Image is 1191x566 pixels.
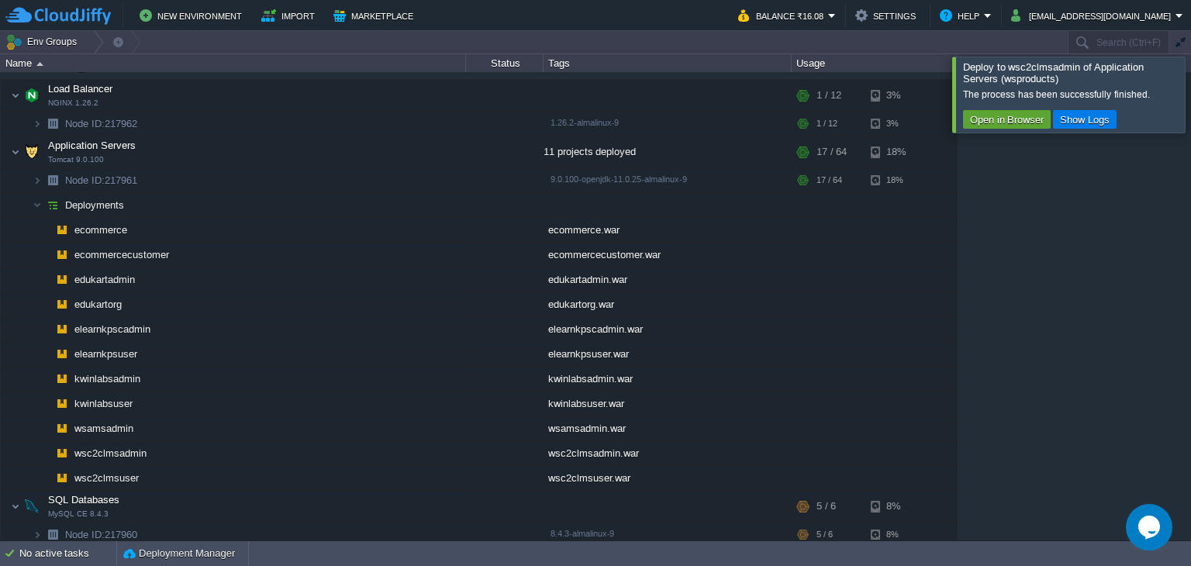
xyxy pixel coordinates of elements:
span: 217960 [64,528,140,541]
div: 18% [871,168,921,192]
div: 17 / 64 [816,136,847,167]
img: AMDAwAAAACH5BAEAAAAALAAAAAABAAEAAAICRAEAOw== [21,80,43,111]
img: AMDAwAAAACH5BAEAAAAALAAAAAABAAEAAAICRAEAOw== [42,218,51,242]
div: 5 / 6 [816,523,833,547]
span: 9.0.100-openjdk-11.0.25-almalinux-9 [551,174,687,184]
div: ecommerce.war [544,218,792,242]
span: NGINX 1.26.2 [48,98,98,108]
a: edukartadmin [73,273,137,286]
span: Node ID: [65,118,105,129]
a: Node ID:217961 [64,174,140,187]
img: AMDAwAAAACH5BAEAAAAALAAAAAABAAEAAAICRAEAOw== [42,168,64,192]
img: AMDAwAAAACH5BAEAAAAALAAAAAABAAEAAAICRAEAOw== [51,367,73,391]
span: 217962 [64,117,140,130]
img: AMDAwAAAACH5BAEAAAAALAAAAAABAAEAAAICRAEAOw== [36,62,43,66]
img: AMDAwAAAACH5BAEAAAAALAAAAAABAAEAAAICRAEAOw== [11,80,20,111]
img: AMDAwAAAACH5BAEAAAAALAAAAAABAAEAAAICRAEAOw== [33,168,42,192]
button: Show Logs [1055,112,1114,126]
img: AMDAwAAAACH5BAEAAAAALAAAAAABAAEAAAICRAEAOw== [51,392,73,416]
a: kwinlabsuser [73,397,135,410]
img: AMDAwAAAACH5BAEAAAAALAAAAAABAAEAAAICRAEAOw== [21,136,43,167]
img: AMDAwAAAACH5BAEAAAAALAAAAAABAAEAAAICRAEAOw== [51,342,73,366]
div: wsamsadmin.war [544,416,792,440]
img: AMDAwAAAACH5BAEAAAAALAAAAAABAAEAAAICRAEAOw== [51,292,73,316]
img: AMDAwAAAACH5BAEAAAAALAAAAAABAAEAAAICRAEAOw== [42,441,51,465]
img: AMDAwAAAACH5BAEAAAAALAAAAAABAAEAAAICRAEAOw== [42,342,51,366]
div: elearnkpscadmin.war [544,317,792,341]
a: ecommercecustomer [73,248,171,261]
div: 11 projects deployed [544,136,792,167]
div: 18% [871,136,921,167]
div: 3% [871,112,921,136]
a: Node ID:217960 [64,528,140,541]
div: wsc2clmsuser.war [544,466,792,490]
span: Node ID: [65,529,105,540]
button: Env Groups [5,31,82,53]
img: AMDAwAAAACH5BAEAAAAALAAAAAABAAEAAAICRAEAOw== [11,136,20,167]
div: 3% [871,80,921,111]
a: Deployments [64,198,126,212]
div: kwinlabsadmin.war [544,367,792,391]
span: 217961 [64,174,140,187]
div: 5 / 6 [816,491,836,522]
img: AMDAwAAAACH5BAEAAAAALAAAAAABAAEAAAICRAEAOw== [42,466,51,490]
a: kwinlabsadmin [73,372,143,385]
button: Deployment Manager [123,546,235,561]
div: Name [2,54,465,72]
img: AMDAwAAAACH5BAEAAAAALAAAAAABAAEAAAICRAEAOw== [33,112,42,136]
div: No active tasks [19,541,116,566]
div: wsc2clmsadmin.war [544,441,792,465]
button: Balance ₹16.08 [738,6,828,25]
a: wsc2clmsuser [73,471,141,485]
div: 1 / 12 [816,112,837,136]
button: Help [940,6,984,25]
a: elearnkpscadmin [73,323,153,336]
img: AMDAwAAAACH5BAEAAAAALAAAAAABAAEAAAICRAEAOw== [51,218,73,242]
iframe: chat widget [1126,504,1175,550]
a: wsc2clmsadmin [73,447,149,460]
button: Import [261,6,319,25]
span: Node ID: [65,174,105,186]
a: ecommerce [73,223,129,236]
span: MySQL CE 8.4.3 [48,509,109,519]
div: Tags [544,54,791,72]
button: Open in Browser [965,112,1048,126]
img: AMDAwAAAACH5BAEAAAAALAAAAAABAAEAAAICRAEAOw== [11,491,20,522]
a: Node ID:217962 [64,117,140,130]
div: 8% [871,523,921,547]
span: Deploy to wsc2clmsadmin of Application Servers (wsproducts) [963,61,1144,85]
button: Marketplace [333,6,418,25]
img: AMDAwAAAACH5BAEAAAAALAAAAAABAAEAAAICRAEAOw== [33,523,42,547]
span: 1.26.2-almalinux-9 [551,118,619,127]
img: AMDAwAAAACH5BAEAAAAALAAAAAABAAEAAAICRAEAOw== [51,466,73,490]
img: AMDAwAAAACH5BAEAAAAALAAAAAABAAEAAAICRAEAOw== [51,416,73,440]
img: AMDAwAAAACH5BAEAAAAALAAAAAABAAEAAAICRAEAOw== [51,317,73,341]
img: AMDAwAAAACH5BAEAAAAALAAAAAABAAEAAAICRAEAOw== [42,392,51,416]
img: AMDAwAAAACH5BAEAAAAALAAAAAABAAEAAAICRAEAOw== [42,292,51,316]
div: elearnkpsuser.war [544,342,792,366]
a: edukartorg [73,298,124,311]
a: wsamsadmin [73,422,136,435]
img: AMDAwAAAACH5BAEAAAAALAAAAAABAAEAAAICRAEAOw== [42,367,51,391]
div: edukartorg.war [544,292,792,316]
img: AMDAwAAAACH5BAEAAAAALAAAAAABAAEAAAICRAEAOw== [51,243,73,267]
div: 1 / 12 [816,80,841,111]
button: New Environment [140,6,247,25]
button: Settings [855,6,920,25]
a: Load BalancerNGINX 1.26.2 [47,83,115,95]
img: AMDAwAAAACH5BAEAAAAALAAAAAABAAEAAAICRAEAOw== [42,416,51,440]
a: elearnkpsuser [73,347,140,361]
div: edukartadmin.war [544,267,792,292]
img: AMDAwAAAACH5BAEAAAAALAAAAAABAAEAAAICRAEAOw== [42,193,64,217]
span: Application Servers [47,139,138,152]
